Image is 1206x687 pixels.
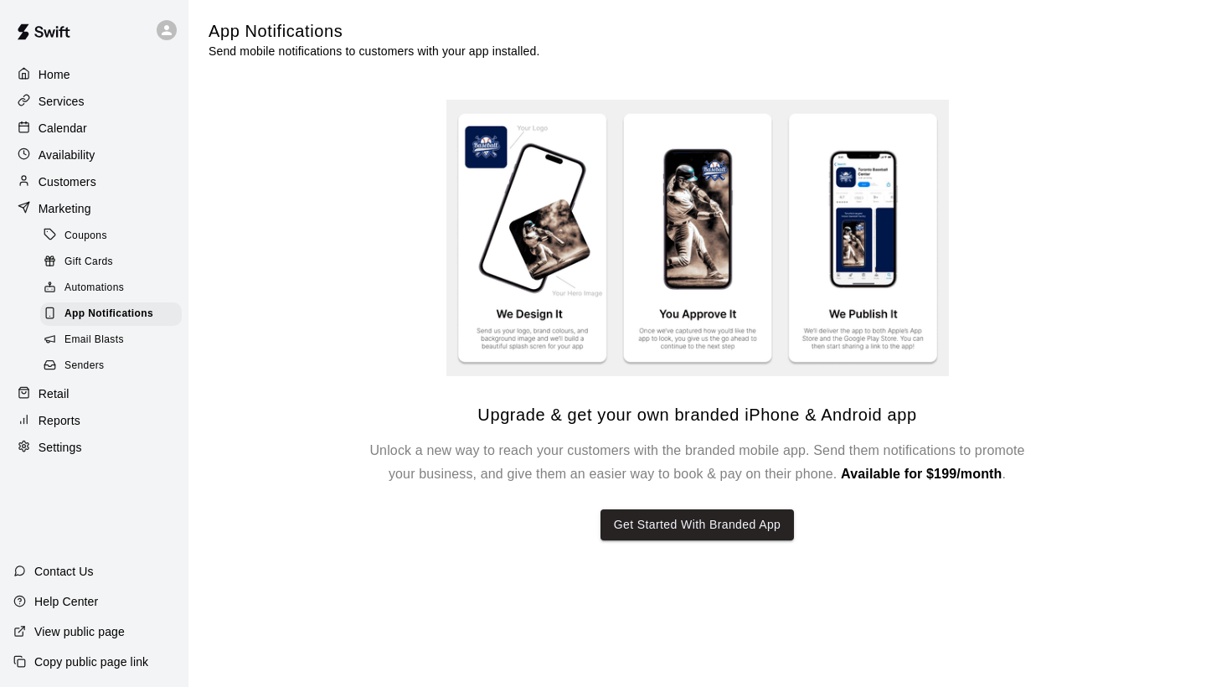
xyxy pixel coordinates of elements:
p: Services [39,93,85,110]
p: Settings [39,439,82,456]
h6: Unlock a new way to reach your customers with the branded mobile app. Send them notifications to ... [363,439,1033,486]
span: Coupons [64,228,107,245]
p: Customers [39,173,96,190]
a: Services [13,89,175,114]
span: Email Blasts [64,332,124,349]
p: Contact Us [34,563,94,580]
h5: Upgrade & get your own branded iPhone & Android app [477,404,916,426]
p: Copy public page link [34,653,148,670]
p: Retail [39,385,70,402]
span: Senders [64,358,105,374]
span: Gift Cards [64,254,113,271]
p: Send mobile notifications to customers with your app installed. [209,43,539,59]
div: Coupons [40,225,182,248]
a: Calendar [13,116,175,141]
a: Automations [40,276,188,302]
a: Availability [13,142,175,168]
a: Settings [13,435,175,460]
a: Home [13,62,175,87]
p: Marketing [39,200,91,217]
a: Get Started With Branded App [600,486,795,540]
button: Get Started With Branded App [600,509,795,540]
p: View public page [34,623,125,640]
h5: App Notifications [209,20,539,43]
span: Available for $199/month [841,467,1002,481]
div: Senders [40,354,182,378]
a: Customers [13,169,175,194]
p: Home [39,66,70,83]
a: Senders [40,354,188,380]
a: Retail [13,381,175,406]
a: Gift Cards [40,249,188,275]
p: Availability [39,147,95,163]
span: App Notifications [64,306,153,323]
p: Help Center [34,593,98,610]
div: Email Blasts [40,328,182,352]
a: Coupons [40,223,188,249]
p: Calendar [39,120,87,137]
a: Email Blasts [40,328,188,354]
div: App Notifications [40,302,182,326]
a: Marketing [13,196,175,221]
div: Automations [40,276,182,300]
img: Branded app [446,100,949,377]
span: Automations [64,280,124,297]
p: Reports [39,412,80,429]
a: App Notifications [40,302,188,328]
a: Reports [13,408,175,433]
div: Gift Cards [40,251,182,274]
